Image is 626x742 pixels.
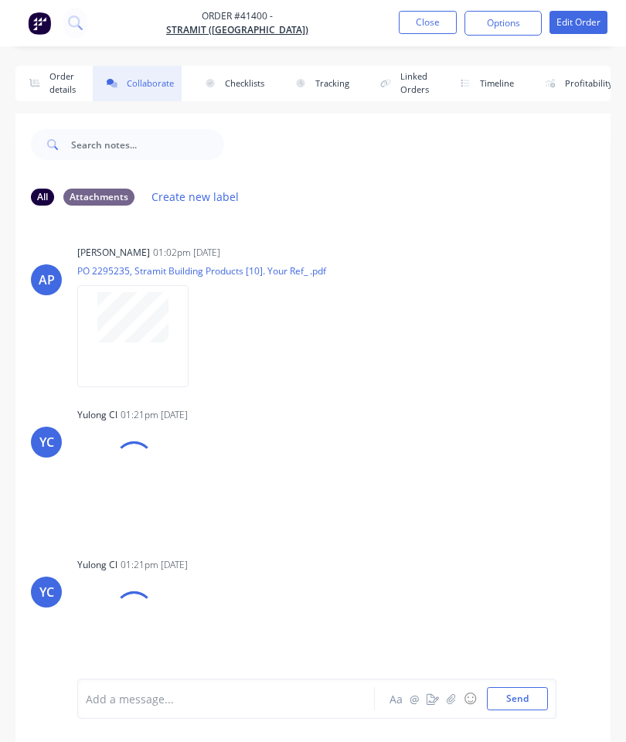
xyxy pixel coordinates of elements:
button: Edit Order [549,11,607,34]
div: 01:21pm [DATE] [121,408,188,422]
button: Create new label [144,186,247,207]
button: Collaborate [93,66,182,101]
button: Aa [386,689,405,708]
button: Checklists [191,66,272,101]
div: YC [39,583,54,601]
div: YC [39,433,54,451]
div: AP [39,271,55,289]
p: PO 2295235, Stramit Building Products [10]. Your Ref_ .pdf [77,264,326,277]
button: @ [405,689,424,708]
button: Send [487,687,548,710]
button: Order details [15,66,83,101]
button: Timeline [446,66,522,101]
button: Tracking [281,66,357,101]
a: Stramit ([GEOGRAPHIC_DATA]) [166,23,308,37]
input: Search notes... [71,129,224,160]
div: 01:02pm [DATE] [153,246,220,260]
div: Yulong Cl [77,558,117,572]
span: Order #41400 - [166,9,308,23]
div: [PERSON_NAME] [77,246,150,260]
button: Profitability [531,66,621,101]
button: Linked Orders [366,66,437,101]
button: Options [464,11,542,36]
div: Attachments [63,189,134,206]
button: Close [399,11,457,34]
button: ☺ [461,689,479,708]
div: All [31,189,54,206]
img: Factory [28,12,51,35]
div: 01:21pm [DATE] [121,558,188,572]
div: Yulong Cl [77,408,117,422]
